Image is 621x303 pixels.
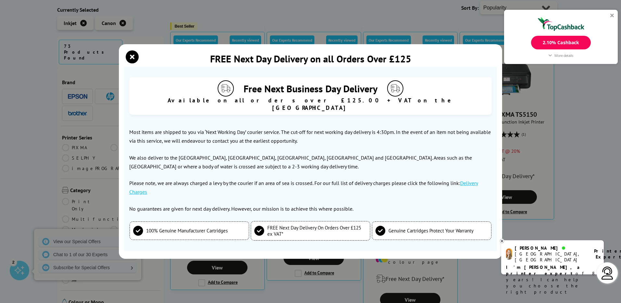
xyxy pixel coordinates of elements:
[601,267,614,280] img: user-headset-light.svg
[129,128,492,145] p: Most items are shipped to you via ‘Next Working Day’ courier service. The cut-off for next workin...
[267,225,367,237] span: FREE Next Day Delivery On Orders Over £125 ex VAT*
[506,264,582,276] b: I'm [PERSON_NAME], a printer expert
[506,264,599,295] p: of 8 years! I can help you choose the right product
[127,52,137,62] button: close modal
[515,251,586,263] div: [GEOGRAPHIC_DATA], [GEOGRAPHIC_DATA]
[515,245,586,251] div: [PERSON_NAME]
[506,248,512,260] img: amy-livechat.png
[129,179,492,196] p: Please note, we are always charged a levy by the courier if an area of sea is crossed. For our fu...
[129,204,492,213] p: No guarantees are given for next day delivery. However, our mission is to achieve this where poss...
[388,228,474,234] span: Genuine Cartridges Protect Your Warranty
[133,97,488,112] span: Available on all orders over £125.00 + VAT on the [GEOGRAPHIC_DATA]
[146,228,228,234] span: 100% Genuine Manufacturer Cartridges
[210,52,411,65] div: FREE Next Day Delivery on all Orders Over £125
[244,82,377,95] span: Free Next Business Day Delivery
[129,153,492,171] p: We also deliver to the [GEOGRAPHIC_DATA], [GEOGRAPHIC_DATA], [GEOGRAPHIC_DATA], [GEOGRAPHIC_DATA]...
